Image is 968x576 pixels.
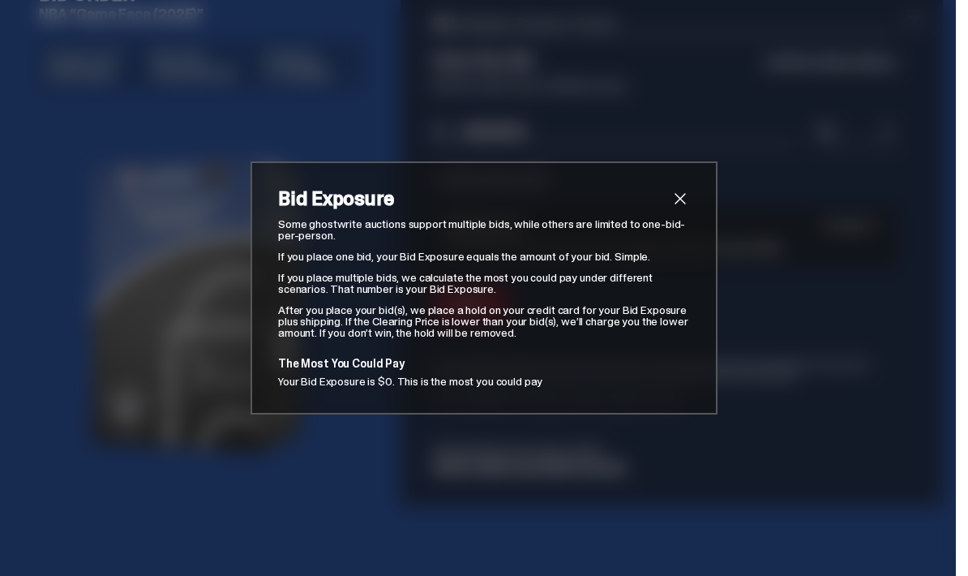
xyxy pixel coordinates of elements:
[278,251,690,262] p: If you place one bid, your Bid Exposure equals the amount of your bid. Simple.
[278,304,690,338] p: After you place your bid(s), we place a hold on your credit card for your Bid Exposure plus shipp...
[278,376,690,387] p: Your Bid Exposure is $0. This is the most you could pay
[278,272,690,294] p: If you place multiple bids, we calculate the most you could pay under different scenarios. That n...
[278,218,690,241] p: Some ghostwrite auctions support multiple bids, while others are limited to one-bid-per-person.
[670,189,690,208] button: close
[278,189,670,208] h2: Bid Exposure
[278,358,690,369] p: The Most You Could Pay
